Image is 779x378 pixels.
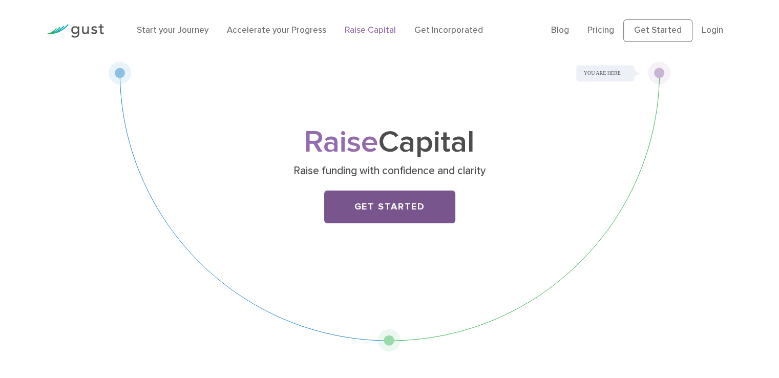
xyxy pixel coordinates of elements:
span: Raise [304,124,378,160]
a: Start your Journey [137,25,208,35]
a: Blog [551,25,569,35]
a: Pricing [587,25,614,35]
a: Login [702,25,723,35]
p: Raise funding with confidence and clarity [191,164,588,178]
a: Raise Capital [345,25,396,35]
a: Accelerate your Progress [227,25,326,35]
a: Get Started [623,19,692,42]
h1: Capital [187,129,592,157]
img: Gust Logo [47,24,104,38]
a: Get Incorporated [414,25,483,35]
a: Get Started [324,191,455,223]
